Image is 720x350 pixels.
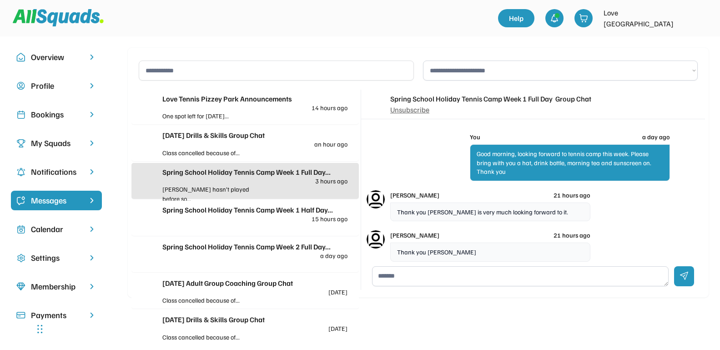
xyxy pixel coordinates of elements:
img: LTPP_Logo_REV.jpeg [691,9,709,27]
img: Icon%20copy%207.svg [16,225,25,234]
div: Bookings [31,108,82,121]
a: Help [498,9,534,27]
img: love%20tennis%20cover.jpg [681,132,700,150]
div: Membership [31,280,82,293]
img: yH5BAEAAAAALAAAAAABAAEAAAIBRAA7 [137,318,157,338]
div: Spring School Holiday Tennis Camp Week 2 Full Day... [162,241,347,252]
div: Overview [31,51,82,63]
div: Class cancelled because of... [162,295,255,305]
div: Calendar [31,223,82,235]
div: Payments [31,309,82,321]
div: Class cancelled because of... [162,148,255,157]
img: yH5BAEAAAAALAAAAAABAAEAAAIBRAA7 [137,134,157,154]
img: yH5BAEAAAAALAAAAAABAAEAAAIBRAA7 [137,245,157,265]
div: a day ago [642,132,670,142]
div: You [470,132,480,142]
img: yH5BAEAAAAALAAAAAABAAEAAAIBRAA7 [137,208,157,228]
img: chevron-right.svg [87,110,96,119]
img: yH5BAEAAAAALAAAAAABAAEAAAIBRAA7 [137,281,157,301]
div: 14 hours ago [312,104,347,111]
div: 21 hours ago [554,230,590,240]
img: chevron-right.svg [87,225,96,233]
div: [PERSON_NAME] [390,190,439,200]
img: Icon%20copy%202.svg [16,110,25,119]
img: chevron-right.svg [87,139,96,147]
img: bell-03%20%281%29.svg [550,14,559,23]
div: [DATE] Drills & Skills Group Chat [162,314,347,325]
img: shopping-cart-01%20%281%29.svg [579,14,588,23]
div: [DATE] Adult Group Coaching Group Chat [162,278,347,289]
img: LTPP_Logo_REV.jpeg [137,97,157,117]
img: Icon%20copy%208.svg [16,282,25,291]
div: a day ago [320,252,347,259]
div: Spring School Holiday Tennis Camp Week 1 Full Day Group Chat [390,93,591,104]
img: Icon%20copy%2016.svg [16,254,25,263]
div: Messages [31,194,82,207]
div: Thank you [PERSON_NAME] [390,243,590,262]
img: chevron-right%20copy%203.svg [87,196,96,205]
div: 15 hours ago [312,215,347,222]
div: 3 hours ago [315,178,347,184]
div: [DATE] Drills & Skills Group Chat [162,130,347,141]
div: Profile [31,80,82,92]
div: My Squads [31,137,82,149]
div: [DATE] [328,325,347,332]
div: Class cancelled because of... [162,332,255,342]
img: yH5BAEAAAAALAAAAAABAAEAAAIBRAA7 [367,95,385,113]
img: Icon%20%2821%29.svg [16,196,25,205]
div: Settings [31,252,82,264]
img: chevron-right.svg [87,53,96,61]
div: Thank you [PERSON_NAME] is very much looking forward to it. [390,203,590,222]
img: chevron-right.svg [87,254,96,262]
img: chevron-right.svg [87,311,96,320]
div: One spot left for [DATE]... [162,111,255,121]
div: Spring School Holiday Tennis Camp Week 1 Full Day... [162,167,347,178]
img: chevron-right.svg [87,81,96,90]
div: Love Tennis Pizzey Park Announcements [162,93,347,104]
div: Spring School Holiday Tennis Camp Week 1 Half Day... [162,204,347,215]
img: Icon%20%282%29.svg [367,230,385,249]
div: Notifications [31,166,82,178]
div: [DATE] [328,289,347,295]
div: Good morning, looking forward to tennis camp this week. Please bring with you a hat, drink bottle... [470,144,670,181]
img: yH5BAEAAAAALAAAAAABAAEAAAIBRAA7 [137,171,157,191]
div: Love [GEOGRAPHIC_DATA] [604,7,685,29]
img: Icon%20%282%29.svg [367,190,385,208]
img: Icon%20copy%2010.svg [16,53,25,62]
img: Squad%20Logo.svg [13,9,104,26]
img: chevron-right.svg [87,282,96,291]
img: Icon%20copy%204.svg [16,167,25,177]
div: an hour ago [314,141,347,147]
div: [PERSON_NAME] [390,230,439,240]
img: chevron-right.svg [87,167,96,176]
div: [PERSON_NAME] hasn’t played before so... [162,184,255,203]
img: Icon%20copy%203.svg [16,139,25,148]
div: 21 hours ago [554,190,590,200]
img: user-circle.svg [16,81,25,91]
div: Unsubscribe [390,104,429,115]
